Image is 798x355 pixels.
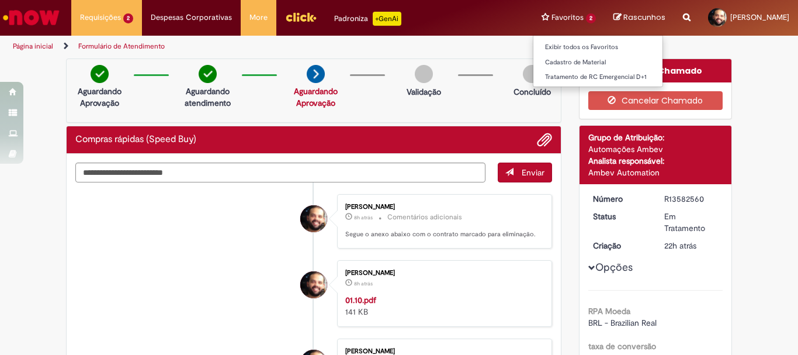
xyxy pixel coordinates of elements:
[354,280,373,287] span: 8h atrás
[1,6,61,29] img: ServiceNow
[588,341,656,351] b: taxa de conversão
[588,318,657,328] span: BRL - Brazilian Real
[588,306,630,316] b: RPA Moeda
[664,240,719,251] div: 30/09/2025 15:56:13
[664,240,696,251] time: 30/09/2025 15:56:13
[523,65,541,83] img: img-circle-grey.png
[387,212,462,222] small: Comentários adicionais
[498,163,552,182] button: Enviar
[533,71,662,84] a: Tratamento de RC Emergencial D+1
[345,294,540,318] div: 141 KB
[199,65,217,83] img: check-circle-green.png
[80,12,121,23] span: Requisições
[151,12,232,23] span: Despesas Corporativas
[345,230,540,239] p: Segue o anexo abaixo com o contrato marcado para eliminação.
[588,155,723,167] div: Analista responsável:
[345,204,540,211] div: [PERSON_NAME]
[345,295,376,305] a: 01.10.pdf
[415,65,433,83] img: img-circle-grey.png
[249,12,268,23] span: More
[354,280,373,287] time: 01/10/2025 05:53:28
[71,85,128,109] p: Aguardando Aprovação
[664,211,719,234] div: Em Tratamento
[551,12,584,23] span: Favoritos
[730,12,789,22] span: [PERSON_NAME]
[179,85,236,109] p: Aguardando atendimento
[300,205,327,232] div: Mateus Montella Da Silveira
[623,12,665,23] span: Rascunhos
[533,35,663,87] ul: Favoritos
[300,271,327,298] div: Mateus Montella Da Silveira
[522,167,544,178] span: Enviar
[537,132,552,147] button: Adicionar anexos
[664,193,719,205] div: R13582560
[588,143,723,155] div: Automações Ambev
[13,42,53,51] a: Página inicial
[584,193,656,205] dt: Número
[354,214,373,221] time: 01/10/2025 05:54:35
[345,270,540,277] div: [PERSON_NAME]
[588,132,723,143] div: Grupo de Atribuição:
[613,12,665,23] a: Rascunhos
[584,240,656,251] dt: Criação
[664,240,696,251] span: 22h atrás
[533,56,662,69] a: Cadastro de Material
[584,211,656,222] dt: Status
[345,348,540,355] div: [PERSON_NAME]
[78,42,165,51] a: Formulário de Atendimento
[75,135,196,145] h2: Compras rápidas (Speed Buy) Histórico de tíquete
[373,12,401,26] p: +GenAi
[9,36,523,57] ul: Trilhas de página
[586,13,596,23] span: 2
[285,8,317,26] img: click_logo_yellow_360x200.png
[514,86,551,98] p: Concluído
[588,167,723,178] div: Ambev Automation
[307,65,325,83] img: arrow-next.png
[75,163,485,182] textarea: Digite sua mensagem aqui...
[334,12,401,26] div: Padroniza
[91,65,109,83] img: check-circle-green.png
[588,91,723,110] button: Cancelar Chamado
[354,214,373,221] span: 8h atrás
[533,41,662,54] a: Exibir todos os Favoritos
[294,86,338,108] a: Aguardando Aprovação
[123,13,133,23] span: 2
[407,86,441,98] p: Validação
